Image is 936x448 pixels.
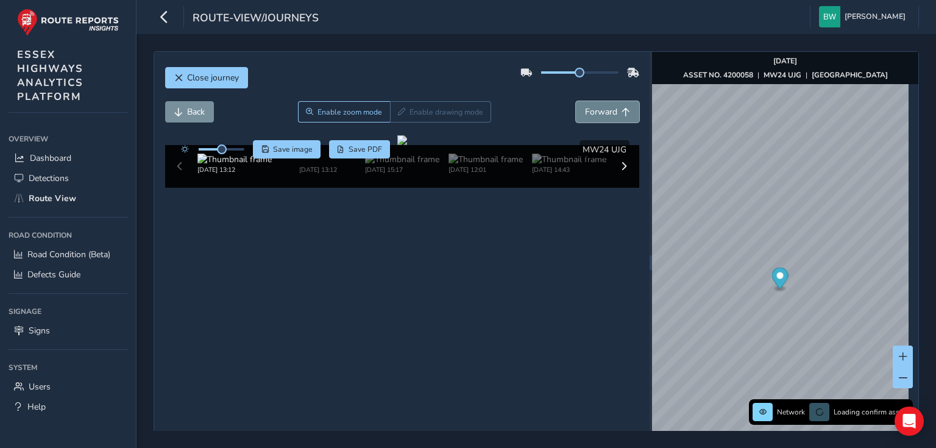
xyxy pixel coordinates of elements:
button: [PERSON_NAME] [819,6,910,27]
img: Thumbnail frame [281,154,355,165]
a: Detections [9,168,127,188]
img: Thumbnail frame [365,154,439,165]
span: Close journey [187,72,239,84]
div: [DATE] 14:43 [532,165,606,174]
div: [DATE] 12:01 [448,165,523,174]
span: [PERSON_NAME] [845,6,906,27]
div: Road Condition [9,226,127,244]
span: Save image [273,144,313,154]
a: Route View [9,188,127,208]
div: Overview [9,130,127,148]
a: Dashboard [9,148,127,168]
span: MW24 UJG [583,144,626,155]
button: Close journey [165,67,248,88]
div: | | [683,70,888,80]
button: Zoom [298,101,390,123]
a: Signs [9,321,127,341]
span: Back [187,106,205,118]
img: Thumbnail frame [448,154,523,165]
a: Help [9,397,127,417]
div: Open Intercom Messenger [895,407,924,436]
span: Users [29,381,51,393]
div: [DATE] 13:12 [281,165,355,174]
span: Dashboard [30,152,71,164]
span: Defects Guide [27,269,80,280]
img: Thumbnail frame [532,154,606,165]
div: Signage [9,302,127,321]
button: Forward [576,101,639,123]
span: Signs [29,325,50,336]
strong: MW24 UJG [764,70,801,80]
span: Route View [29,193,76,204]
div: System [9,358,127,377]
span: ESSEX HIGHWAYS ANALYTICS PLATFORM [17,48,83,104]
span: Network [777,407,805,417]
span: Forward [585,106,617,118]
div: [DATE] 13:12 [197,165,272,174]
span: Help [27,401,46,413]
span: Road Condition (Beta) [27,249,110,260]
button: PDF [329,140,391,158]
strong: ASSET NO. 4200058 [683,70,753,80]
a: Users [9,377,127,397]
span: Detections [29,172,69,184]
span: Loading confirm assets [834,407,909,417]
span: Save PDF [349,144,382,154]
img: rr logo [17,9,119,36]
div: Map marker [772,268,789,293]
strong: [GEOGRAPHIC_DATA] [812,70,888,80]
img: Thumbnail frame [197,154,272,165]
a: Road Condition (Beta) [9,244,127,265]
img: diamond-layout [819,6,840,27]
a: Defects Guide [9,265,127,285]
span: route-view/journeys [193,10,319,27]
strong: [DATE] [773,56,797,66]
span: Enable zoom mode [317,107,382,117]
button: Back [165,101,214,123]
div: [DATE] 15:17 [365,165,439,174]
button: Save [253,140,321,158]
